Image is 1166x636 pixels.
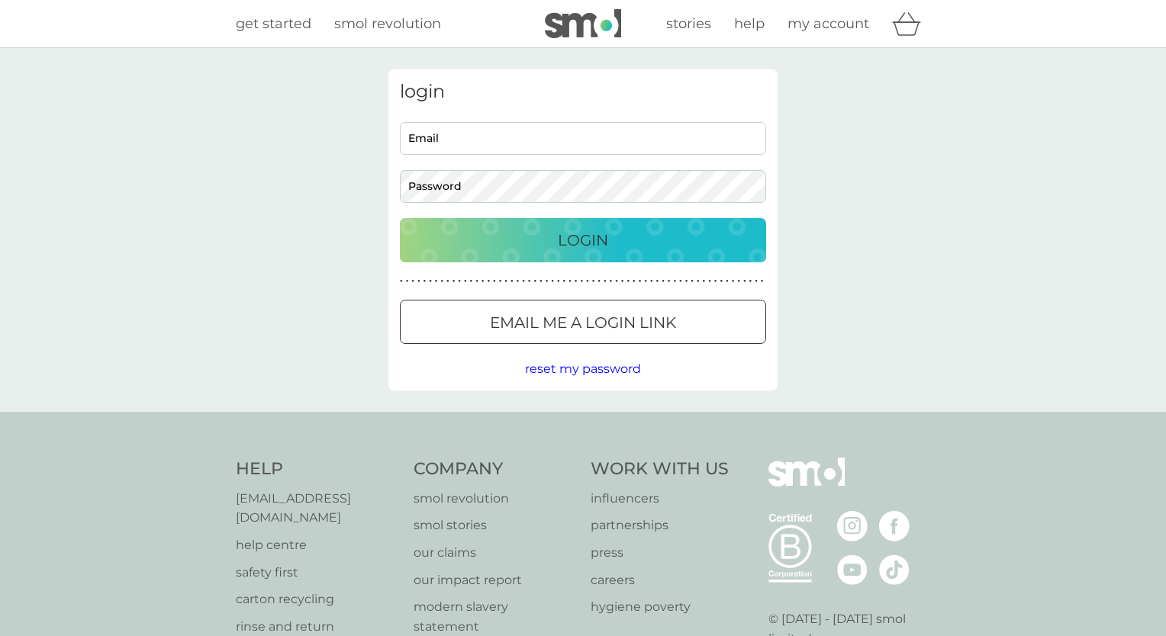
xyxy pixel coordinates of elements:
p: ● [737,278,740,285]
p: ● [411,278,414,285]
p: ● [639,278,642,285]
p: ● [435,278,438,285]
p: ● [511,278,514,285]
a: our impact report [414,570,576,590]
p: ● [662,278,665,285]
p: ● [446,278,449,285]
p: ● [679,278,682,285]
img: smol [768,458,845,509]
a: modern slavery statement [414,597,576,636]
a: influencers [591,489,729,509]
span: help [734,15,765,32]
img: visit the smol Tiktok page [879,554,910,585]
p: ● [615,278,618,285]
p: ● [429,278,432,285]
p: ● [522,278,525,285]
p: ● [597,278,601,285]
p: ● [540,278,543,285]
p: ● [487,278,490,285]
p: ● [517,278,520,285]
p: ● [726,278,729,285]
img: visit the smol Youtube page [837,554,868,585]
p: ● [749,278,752,285]
p: ● [703,278,706,285]
p: ● [621,278,624,285]
p: ● [656,278,659,285]
p: ● [504,278,507,285]
p: ● [732,278,735,285]
p: our claims [414,543,576,563]
span: smol revolution [334,15,441,32]
a: stories [666,13,711,35]
h4: Help [236,458,398,481]
a: help centre [236,535,398,555]
p: ● [400,278,403,285]
p: ● [406,278,409,285]
p: ● [592,278,595,285]
p: ● [697,278,700,285]
div: basket [892,8,930,39]
p: ● [533,278,536,285]
h3: login [400,81,766,103]
p: ● [440,278,443,285]
button: reset my password [525,359,641,379]
p: ● [482,278,485,285]
p: Login [558,228,608,252]
p: ● [453,278,456,285]
p: ● [626,278,630,285]
img: smol [545,9,621,38]
p: ● [708,278,711,285]
a: carton recycling [236,589,398,609]
p: ● [569,278,572,285]
h4: Work With Us [591,458,729,481]
span: my account [788,15,869,32]
p: ● [528,278,531,285]
p: ● [691,278,694,285]
p: ● [720,278,723,285]
button: Email me a login link [400,300,766,344]
a: smol stories [414,516,576,535]
p: ● [586,278,589,285]
p: careers [591,570,729,590]
p: ● [604,278,607,285]
a: safety first [236,563,398,583]
p: ● [685,278,688,285]
p: ● [755,278,758,285]
a: press [591,543,729,563]
p: ● [458,278,461,285]
a: partnerships [591,516,729,535]
a: my account [788,13,869,35]
span: reset my password [525,361,641,376]
p: ● [650,278,653,285]
p: ● [557,278,560,285]
a: help [734,13,765,35]
p: ● [644,278,647,285]
img: visit the smol Instagram page [837,511,868,541]
a: get started [236,13,311,35]
p: ● [499,278,502,285]
p: ● [475,278,478,285]
p: ● [575,278,578,285]
a: hygiene poverty [591,597,729,617]
p: ● [610,278,613,285]
p: ● [493,278,496,285]
p: ● [633,278,636,285]
a: smol revolution [414,489,576,509]
a: smol revolution [334,13,441,35]
h4: Company [414,458,576,481]
button: Login [400,218,766,262]
a: [EMAIL_ADDRESS][DOMAIN_NAME] [236,489,398,528]
span: get started [236,15,311,32]
p: ● [563,278,566,285]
